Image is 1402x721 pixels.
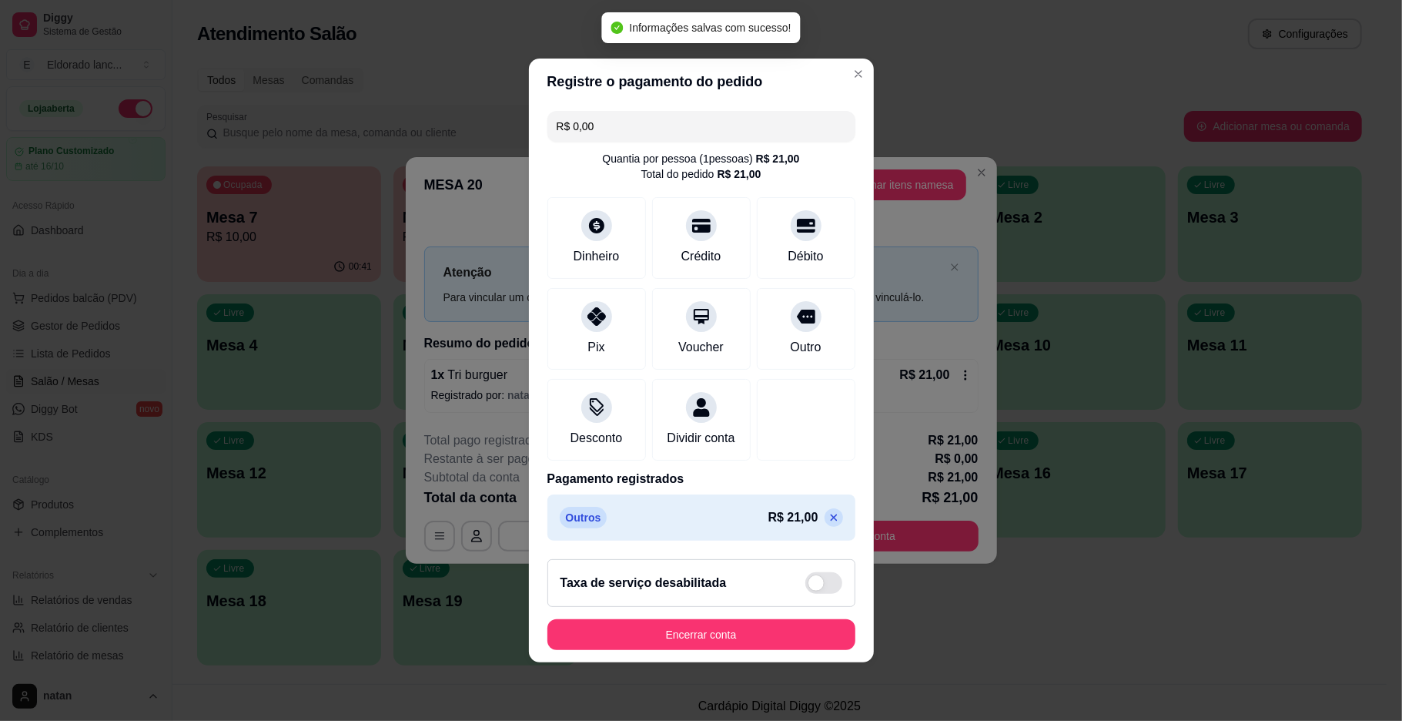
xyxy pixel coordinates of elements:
button: Encerrar conta [547,619,855,650]
h2: Taxa de serviço desabilitada [560,574,727,592]
span: check-circle [611,22,623,34]
span: Informações salvas com sucesso! [629,22,791,34]
p: Pagamento registrados [547,470,855,488]
div: Outro [790,338,821,357]
div: Desconto [571,429,623,448]
header: Registre o pagamento do pedido [529,59,874,105]
div: Quantia por pessoa ( 1 pessoas) [602,151,799,166]
div: R$ 21,00 [756,151,800,166]
div: R$ 21,00 [718,166,761,182]
input: Ex.: hambúrguer de cordeiro [557,111,846,142]
div: Total do pedido [641,166,761,182]
p: R$ 21,00 [768,508,818,527]
div: Crédito [681,247,721,266]
div: Dividir conta [667,429,734,448]
div: Débito [788,247,823,266]
p: Outros [560,507,607,528]
div: Pix [587,338,604,357]
div: Voucher [678,338,724,357]
div: Dinheiro [574,247,620,266]
button: Close [846,62,871,86]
